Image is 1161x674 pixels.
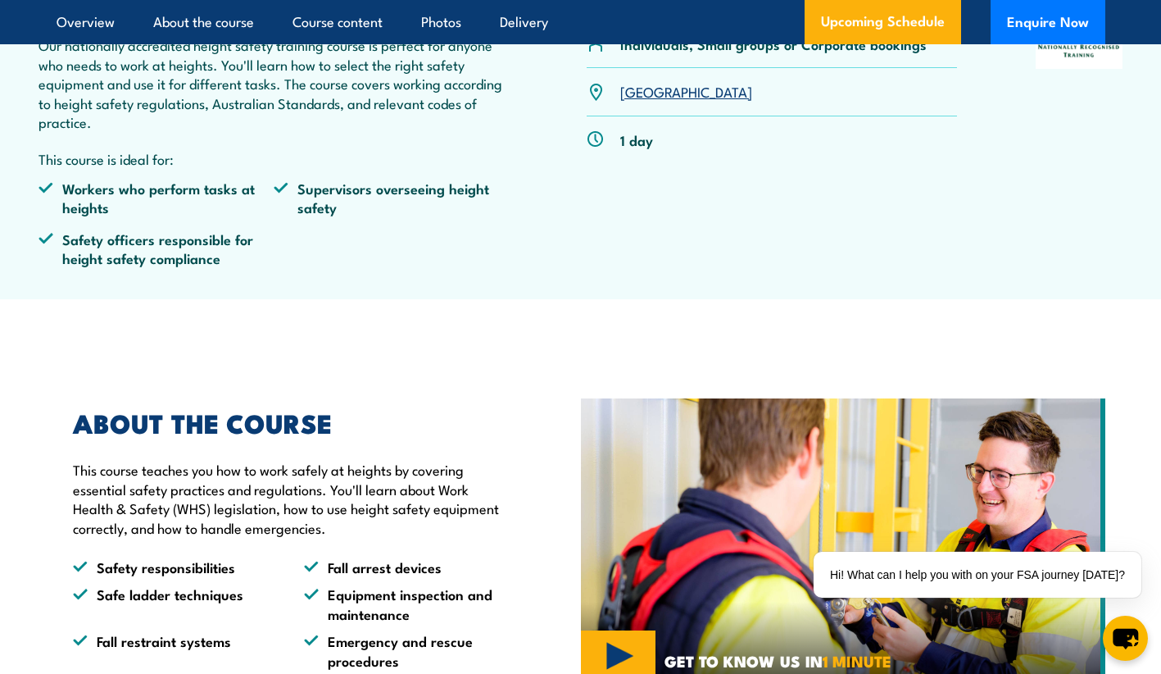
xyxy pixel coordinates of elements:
[274,179,509,217] li: Supervisors overseeing height safety
[73,411,506,434] h2: ABOUT THE COURSE
[73,585,274,623] li: Safe ladder techniques
[620,34,927,53] p: Individuals, Small groups or Corporate bookings
[39,230,274,268] li: Safety officers responsible for height safety compliance
[1103,616,1148,661] button: chat-button
[304,585,506,623] li: Equipment inspection and maintenance
[304,558,506,576] li: Fall arrest devices
[620,81,752,101] a: [GEOGRAPHIC_DATA]
[39,179,274,217] li: Workers who perform tasks at heights
[73,460,506,537] p: This course teaches you how to work safely at heights by covering essential safety practices and ...
[620,130,653,149] p: 1 day
[814,552,1141,598] div: Hi! What can I help you with on your FSA journey [DATE]?
[39,35,509,131] p: Our nationally accredited height safety training course is perfect for anyone who needs to work a...
[304,631,506,670] li: Emergency and rescue procedures
[823,649,891,672] strong: 1 MINUTE
[73,558,274,576] li: Safety responsibilities
[39,149,509,168] p: This course is ideal for:
[73,631,274,670] li: Fall restraint systems
[664,654,891,668] span: GET TO KNOW US IN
